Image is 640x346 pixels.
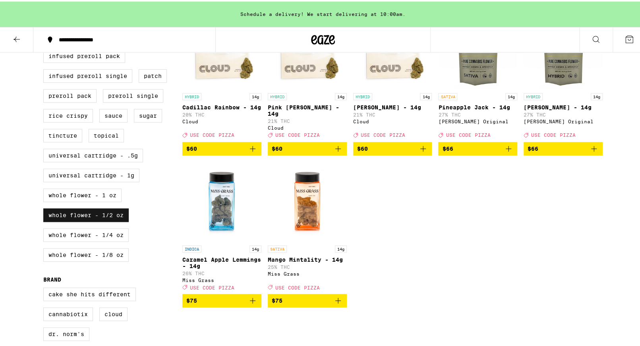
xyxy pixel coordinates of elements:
[353,111,432,116] p: 21% THC
[43,68,132,81] label: Infused Preroll Single
[268,244,287,251] p: SATIVA
[182,276,261,281] div: Miss Grass
[103,87,163,101] label: Preroll Single
[190,131,234,136] span: USE CODE PIZZA
[249,91,261,99] p: 14g
[268,263,347,268] p: 25% THC
[591,91,603,99] p: 14g
[275,283,320,288] span: USE CODE PIZZA
[186,296,197,302] span: $75
[268,91,287,99] p: HYBRID
[182,8,261,140] a: Open page for Cadillac Rainbow - 14g from Cloud
[524,91,543,99] p: HYBRID
[186,144,197,150] span: $60
[89,127,124,141] label: Topical
[43,286,136,299] label: Cake She Hits Different
[182,292,261,306] button: Add to bag
[268,160,347,292] a: Open page for Mango Mintality - 14g from Miss Grass
[361,131,405,136] span: USE CODE PIZZA
[43,326,89,339] label: Dr. Norm's
[43,87,97,101] label: Preroll Pack
[43,107,93,121] label: Rice Crispy
[353,140,432,154] button: Add to bag
[43,275,61,281] legend: Brand
[43,227,129,240] label: Whole Flower - 1/4 oz
[43,167,139,181] label: Universal Cartridge - 1g
[272,144,282,150] span: $60
[524,8,603,140] a: Open page for Cherry Garcia - 14g from Henry's Original
[268,117,347,122] p: 21% THC
[438,91,457,99] p: SATIVA
[531,131,576,136] span: USE CODE PIZZA
[438,8,517,140] a: Open page for Pineapple Jack - 14g from Henry's Original
[43,306,93,319] label: Cannabiotix
[505,91,517,99] p: 14g
[438,103,517,109] p: Pineapple Jack - 14g
[524,117,603,122] div: [PERSON_NAME] Original
[353,8,432,140] a: Open page for Runtz - 14g from Cloud
[268,140,347,154] button: Add to bag
[182,91,201,99] p: HYBRID
[182,140,261,154] button: Add to bag
[134,107,162,121] label: Sugar
[438,117,517,122] div: [PERSON_NAME] Original
[268,255,347,261] p: Mango Mintality - 14g
[182,160,261,240] img: Miss Grass - Caramel Apple Lemmings - 14g
[335,244,347,251] p: 14g
[438,140,517,154] button: Add to bag
[353,103,432,109] p: [PERSON_NAME] - 14g
[249,244,261,251] p: 14g
[43,207,129,220] label: Whole Flower - 1/2 oz
[139,68,167,81] label: Patch
[43,127,82,141] label: Tincture
[99,306,128,319] label: Cloud
[353,91,372,99] p: HYBRID
[43,187,122,200] label: Whole Flower - 1 oz
[275,131,320,136] span: USE CODE PIZZA
[524,111,603,116] p: 27% THC
[442,144,453,150] span: $66
[528,144,538,150] span: $66
[190,283,234,288] span: USE CODE PIZZA
[43,147,143,161] label: Universal Cartridge - .5g
[182,160,261,292] a: Open page for Caramel Apple Lemmings - 14g from Miss Grass
[268,270,347,275] div: Miss Grass
[268,160,347,240] img: Miss Grass - Mango Mintality - 14g
[335,91,347,99] p: 14g
[182,244,201,251] p: INDICA
[446,131,490,136] span: USE CODE PIZZA
[524,140,603,154] button: Add to bag
[268,103,347,115] p: Pink [PERSON_NAME] - 14g
[357,144,368,150] span: $60
[272,296,282,302] span: $75
[420,91,432,99] p: 14g
[524,103,603,109] p: [PERSON_NAME] - 14g
[43,247,129,260] label: Whole Flower - 1/8 oz
[353,117,432,122] div: Cloud
[182,111,261,116] p: 20% THC
[43,48,125,61] label: Infused Preroll Pack
[182,117,261,122] div: Cloud
[438,111,517,116] p: 27% THC
[182,255,261,268] p: Caramel Apple Lemmings - 14g
[268,124,347,129] div: Cloud
[182,103,261,109] p: Cadillac Rainbow - 14g
[268,292,347,306] button: Add to bag
[268,8,347,140] a: Open page for Pink Runtz - 14g from Cloud
[99,107,128,121] label: Sauce
[182,269,261,274] p: 26% THC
